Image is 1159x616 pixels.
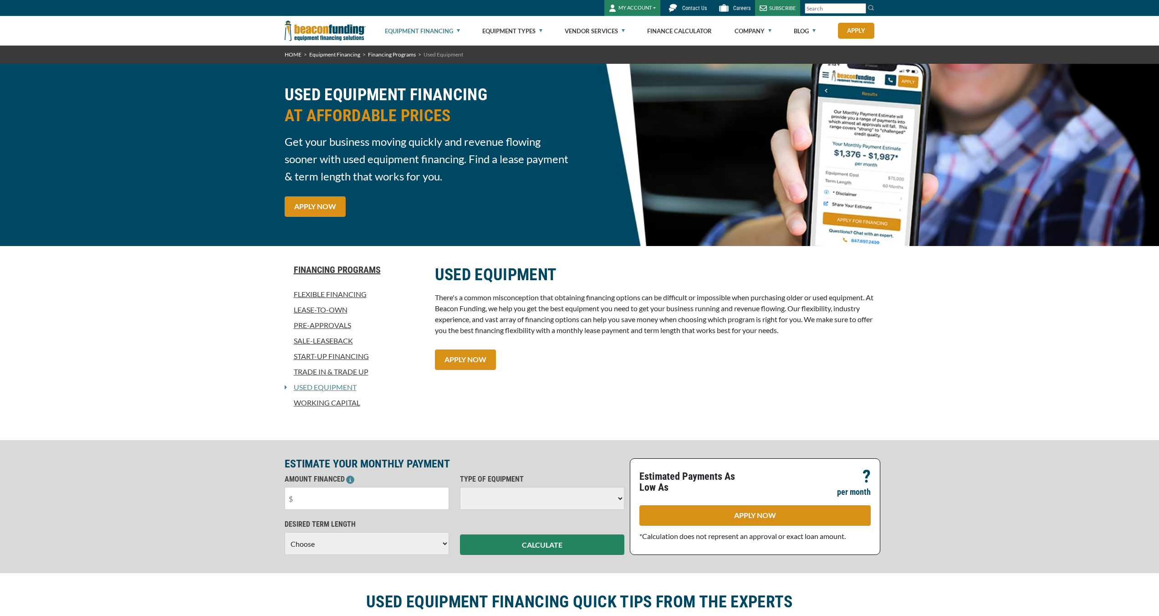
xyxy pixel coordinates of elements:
a: Financing Programs [285,264,424,275]
a: Equipment Financing [309,51,360,58]
a: Sale-Leaseback [285,335,424,346]
a: Pre-approvals [285,320,424,331]
a: APPLY NOW [639,505,871,526]
a: Financing Programs [368,51,416,58]
p: AMOUNT FINANCED [285,474,449,485]
span: AT AFFORDABLE PRICES [285,105,574,126]
input: $ [285,487,449,510]
p: ? [863,471,871,482]
a: Flexible Financing [285,289,424,300]
a: APPLY NOW [285,196,346,217]
a: APPLY NOW [435,349,496,370]
a: Blog [794,16,816,46]
span: Get your business moving quickly and revenue flowing sooner with used equipment financing. Find a... [285,133,574,185]
a: Start-Up Financing [285,351,424,362]
a: Working Capital [285,397,424,408]
a: Vendor Services [565,16,625,46]
a: Trade In & Trade Up [285,366,424,377]
img: Beacon Funding Corporation logo [285,16,366,46]
a: Company [735,16,771,46]
input: Search [805,3,866,14]
p: ESTIMATE YOUR MONTHLY PAYMENT [285,458,624,469]
a: Used Equipment [287,382,357,393]
p: per month [837,487,871,498]
span: Contact Us [682,5,707,11]
p: DESIRED TERM LENGTH [285,519,449,530]
p: There's a common misconception that obtaining financing options can be difficult or impossible wh... [435,292,875,336]
h2: USED EQUIPMENT FINANCING QUICK TIPS FROM THE EXPERTS [366,591,793,612]
h2: USED EQUIPMENT FINANCING [285,84,574,126]
a: Apply [838,23,874,39]
a: Finance Calculator [647,16,712,46]
p: Estimated Payments As Low As [639,471,750,493]
a: Lease-To-Own [285,304,424,315]
img: Search [868,4,875,11]
span: Careers [733,5,751,11]
a: HOME [285,51,301,58]
span: Used Equipment [424,51,463,58]
a: Equipment Types [482,16,542,46]
p: TYPE OF EQUIPMENT [460,474,624,485]
button: CALCULATE [460,534,624,555]
span: *Calculation does not represent an approval or exact loan amount. [639,532,846,540]
h2: USED EQUIPMENT [435,264,875,285]
a: Equipment Financing [385,16,460,46]
a: Clear search text [857,5,864,12]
